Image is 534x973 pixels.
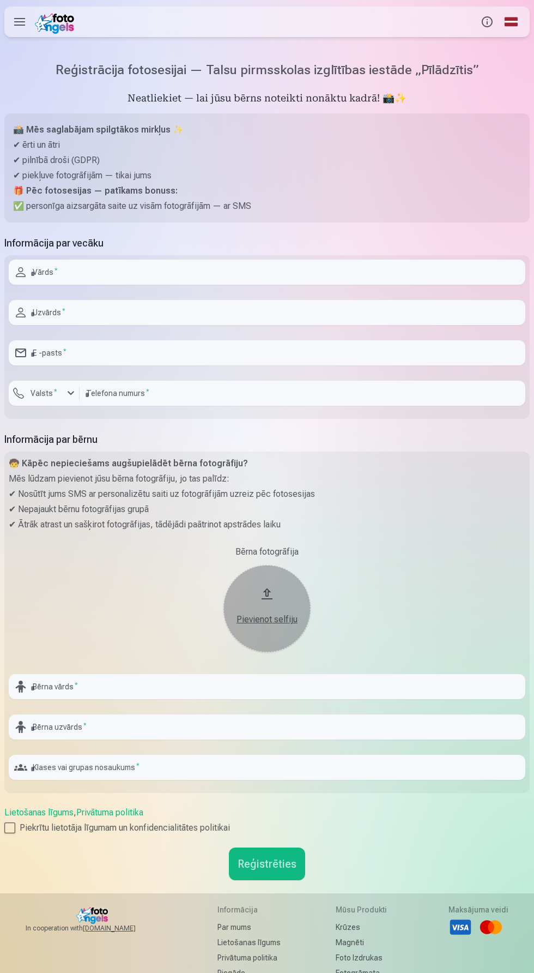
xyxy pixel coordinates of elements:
[13,124,184,135] strong: 📸 Mēs saglabājam spilgtākos mirkļus ✨
[475,7,499,37] button: Info
[448,904,508,915] h5: Maksājuma veidi
[336,935,393,950] a: Magnēti
[9,381,80,406] button: Valsts*
[336,920,393,935] a: Krūzes
[35,10,78,34] img: /fa1
[13,168,521,183] p: ✔ piekļuve fotogrāfijām — tikai jums
[9,545,525,558] div: Bērna fotogrāfija
[4,432,530,447] h5: Informācija par bērnu
[9,458,248,469] strong: 🧒 Kāpēc nepieciešams augšupielādēt bērna fotogrāfiju?
[4,61,530,79] h1: Reģistrācija fotosesijai — Talsu pirmsskolas izglītības iestāde „Pīlādzītis”
[26,388,62,399] label: Valsts
[4,821,530,834] label: Piekrītu lietotāja līgumam un konfidencialitātes politikai
[9,487,525,502] p: ✔ Nosūtīt jums SMS ar personalizētu saiti uz fotogrāfijām uzreiz pēc fotosesijas
[4,806,530,834] div: ,
[448,915,472,939] li: Visa
[217,950,281,965] a: Privātuma politika
[217,904,281,915] h5: Informācija
[76,807,143,818] a: Privātuma politika
[9,517,525,532] p: ✔ Ātrāk atrast un sašķirot fotogrāfijas, tādējādi paātrinot apstrādes laiku
[336,950,393,965] a: Foto izdrukas
[4,807,74,818] a: Lietošanas līgums
[234,613,300,626] div: Pievienot selfiju
[13,185,178,196] strong: 🎁 Pēc fotosesijas — patīkams bonuss:
[9,502,525,517] p: ✔ Nepajaukt bērnu fotogrāfijas grupā
[13,153,521,168] p: ✔ pilnībā droši (GDPR)
[499,7,523,37] a: Global
[13,137,521,153] p: ✔ ērti un ātri
[479,915,503,939] li: Mastercard
[13,199,521,214] p: ✅ personīga aizsargāta saite uz visām fotogrāfijām — ar SMS
[9,471,525,487] p: Mēs lūdzam pievienot jūsu bērna fotogrāfiju, jo tas palīdz:
[336,904,393,915] h5: Mūsu produkti
[83,924,162,933] a: [DOMAIN_NAME]
[4,236,530,251] h5: Informācija par vecāku
[217,920,281,935] a: Par mums
[217,935,281,950] a: Lietošanas līgums
[223,565,311,652] button: Pievienot selfiju
[229,848,305,880] button: Reģistrēties
[26,924,162,933] span: In cooperation with
[4,92,530,107] h5: Neatliekiet — lai jūsu bērns noteikti nonāktu kadrā! 📸✨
